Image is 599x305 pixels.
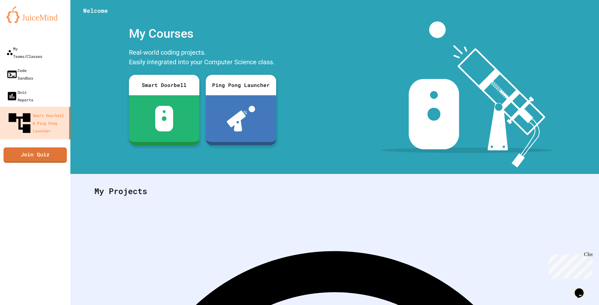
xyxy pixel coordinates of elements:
div: Real-world coding projects. Easily integrated into your Computer Science class. [126,46,279,70]
a: Join Quiz [4,147,67,163]
iframe: chat widget [572,279,593,299]
img: sdb-white.svg [155,106,173,131]
div: Chat with us now!Close [3,3,44,41]
img: ppl-with-ball.png [227,106,255,131]
img: logo-orange.svg [6,6,64,23]
iframe: chat widget [546,252,593,279]
div: Quiz Reports [6,88,33,104]
div: Code Sandbox [6,66,33,82]
div: My Courses [126,21,279,46]
div: My Projects [88,179,581,204]
div: My Teams/Classes [6,45,42,60]
div: Ping Pong Launcher [206,75,276,95]
img: banner-image-my-projects.png [381,21,553,168]
div: Smart Doorbell & Ping Pong Launcher [6,110,67,136]
div: Smart Doorbell [129,75,199,95]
